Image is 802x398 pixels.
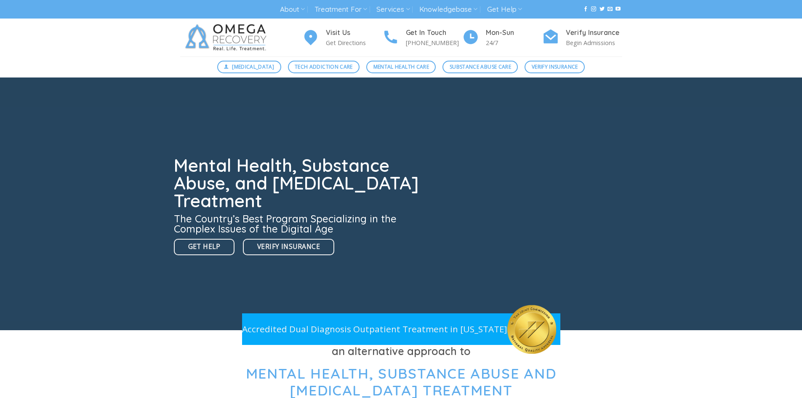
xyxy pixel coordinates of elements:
[542,27,622,48] a: Verify Insurance Begin Admissions
[442,61,518,73] a: Substance Abuse Care
[532,63,578,71] span: Verify Insurance
[188,241,221,252] span: Get Help
[600,6,605,12] a: Follow on Twitter
[243,239,334,255] a: Verify Insurance
[326,27,382,38] h4: Visit Us
[487,2,522,17] a: Get Help
[486,27,542,38] h4: Mon-Sun
[366,61,436,73] a: Mental Health Care
[373,63,429,71] span: Mental Health Care
[419,2,477,17] a: Knowledgebase
[180,343,622,360] h3: an alternative approach to
[180,19,275,56] img: Omega Recovery
[232,63,274,71] span: [MEDICAL_DATA]
[525,61,585,73] a: Verify Insurance
[583,6,588,12] a: Follow on Facebook
[174,214,424,234] h3: The Country’s Best Program Specializing in the Complex Issues of the Digital Age
[566,38,622,48] p: Begin Admissions
[566,27,622,38] h4: Verify Insurance
[591,6,596,12] a: Follow on Instagram
[242,322,507,336] p: Accredited Dual Diagnosis Outpatient Treatment in [US_STATE]
[302,27,382,48] a: Visit Us Get Directions
[174,239,235,255] a: Get Help
[406,38,462,48] p: [PHONE_NUMBER]
[450,63,511,71] span: Substance Abuse Care
[288,61,360,73] a: Tech Addiction Care
[326,38,382,48] p: Get Directions
[406,27,462,38] h4: Get In Touch
[295,63,353,71] span: Tech Addiction Care
[217,61,281,73] a: [MEDICAL_DATA]
[376,2,410,17] a: Services
[486,38,542,48] p: 24/7
[607,6,613,12] a: Send us an email
[174,157,424,210] h1: Mental Health, Substance Abuse, and [MEDICAL_DATA] Treatment
[314,2,367,17] a: Treatment For
[382,27,462,48] a: Get In Touch [PHONE_NUMBER]
[257,241,320,252] span: Verify Insurance
[615,6,621,12] a: Follow on YouTube
[280,2,305,17] a: About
